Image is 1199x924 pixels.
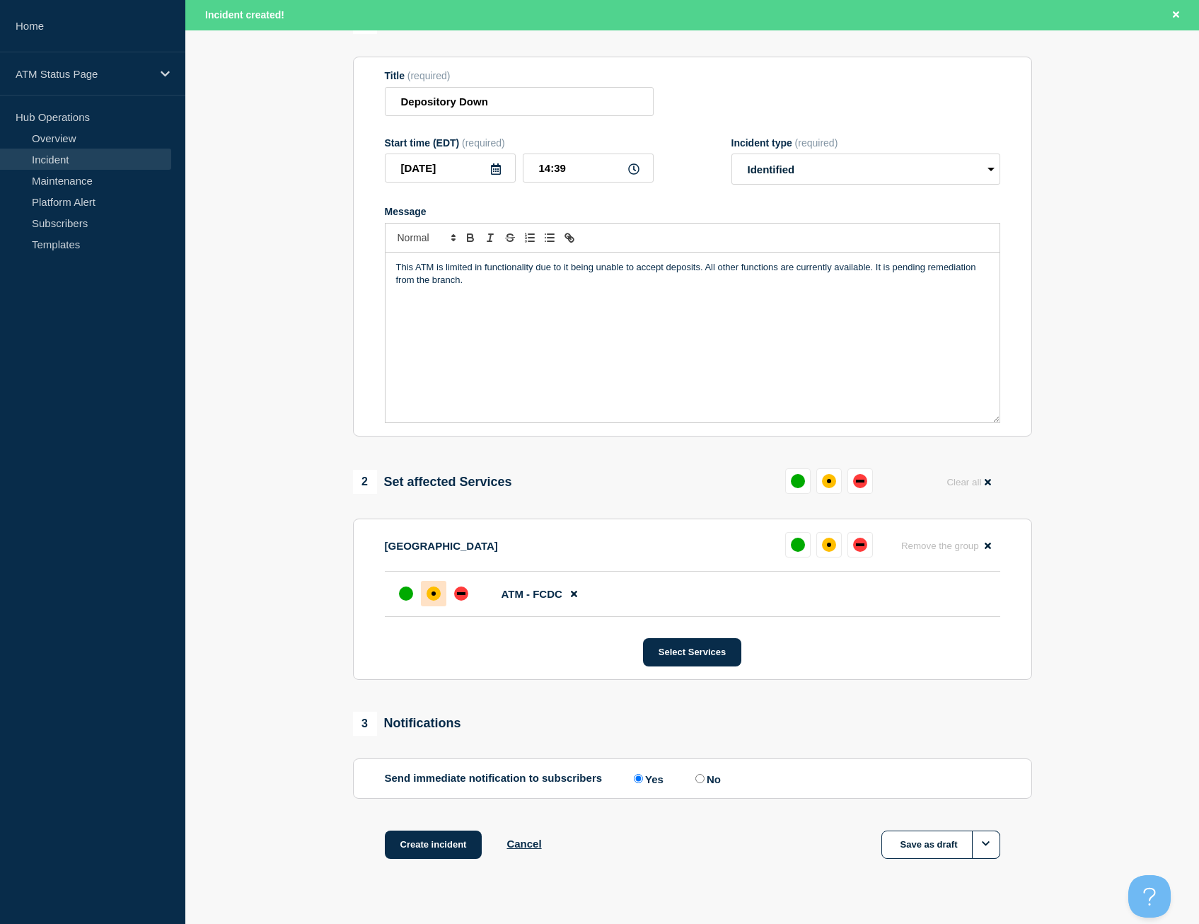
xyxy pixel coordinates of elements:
[391,229,461,246] span: Font size
[731,137,1000,149] div: Incident type
[938,468,1000,496] button: Clear all
[791,538,805,552] div: up
[795,137,838,149] span: (required)
[385,137,654,149] div: Start time (EDT)
[502,588,562,600] span: ATM - FCDC
[540,229,560,246] button: Toggle bulleted list
[399,587,413,601] div: up
[454,587,468,601] div: down
[385,206,1000,217] div: Message
[523,154,654,183] input: HH:MM
[385,831,482,859] button: Create incident
[500,229,520,246] button: Toggle strikethrough text
[353,712,377,736] span: 3
[462,137,505,149] span: (required)
[893,532,1000,560] button: Remove the group
[643,638,741,666] button: Select Services
[480,229,500,246] button: Toggle italic text
[385,772,1000,785] div: Send immediate notification to subscribers
[731,154,1000,185] select: Incident type
[1167,7,1185,23] button: Close banner
[461,229,480,246] button: Toggle bold text
[816,532,842,558] button: affected
[353,712,461,736] div: Notifications
[506,838,541,850] button: Cancel
[16,68,151,80] p: ATM Status Page
[972,831,1000,859] button: Options
[785,468,811,494] button: up
[385,540,498,552] p: [GEOGRAPHIC_DATA]
[816,468,842,494] button: affected
[692,772,721,785] label: No
[385,70,654,81] div: Title
[386,253,1000,422] div: Message
[385,154,516,183] input: YYYY-MM-DD
[427,587,441,601] div: affected
[560,229,579,246] button: Toggle link
[785,532,811,558] button: up
[634,774,643,783] input: Yes
[353,470,512,494] div: Set affected Services
[205,9,284,21] span: Incident created!
[822,474,836,488] div: affected
[520,229,540,246] button: Toggle ordered list
[1128,875,1171,918] iframe: Help Scout Beacon - Open
[385,772,603,785] p: Send immediate notification to subscribers
[822,538,836,552] div: affected
[630,772,664,785] label: Yes
[901,541,979,551] span: Remove the group
[881,831,1000,859] button: Save as draft
[791,474,805,488] div: up
[853,538,867,552] div: down
[847,468,873,494] button: down
[407,70,451,81] span: (required)
[353,470,377,494] span: 2
[396,261,989,287] p: This ATM is limited in functionality due to it being unable to accept deposits. All other functio...
[847,532,873,558] button: down
[385,87,654,116] input: Title
[695,774,705,783] input: No
[853,474,867,488] div: down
